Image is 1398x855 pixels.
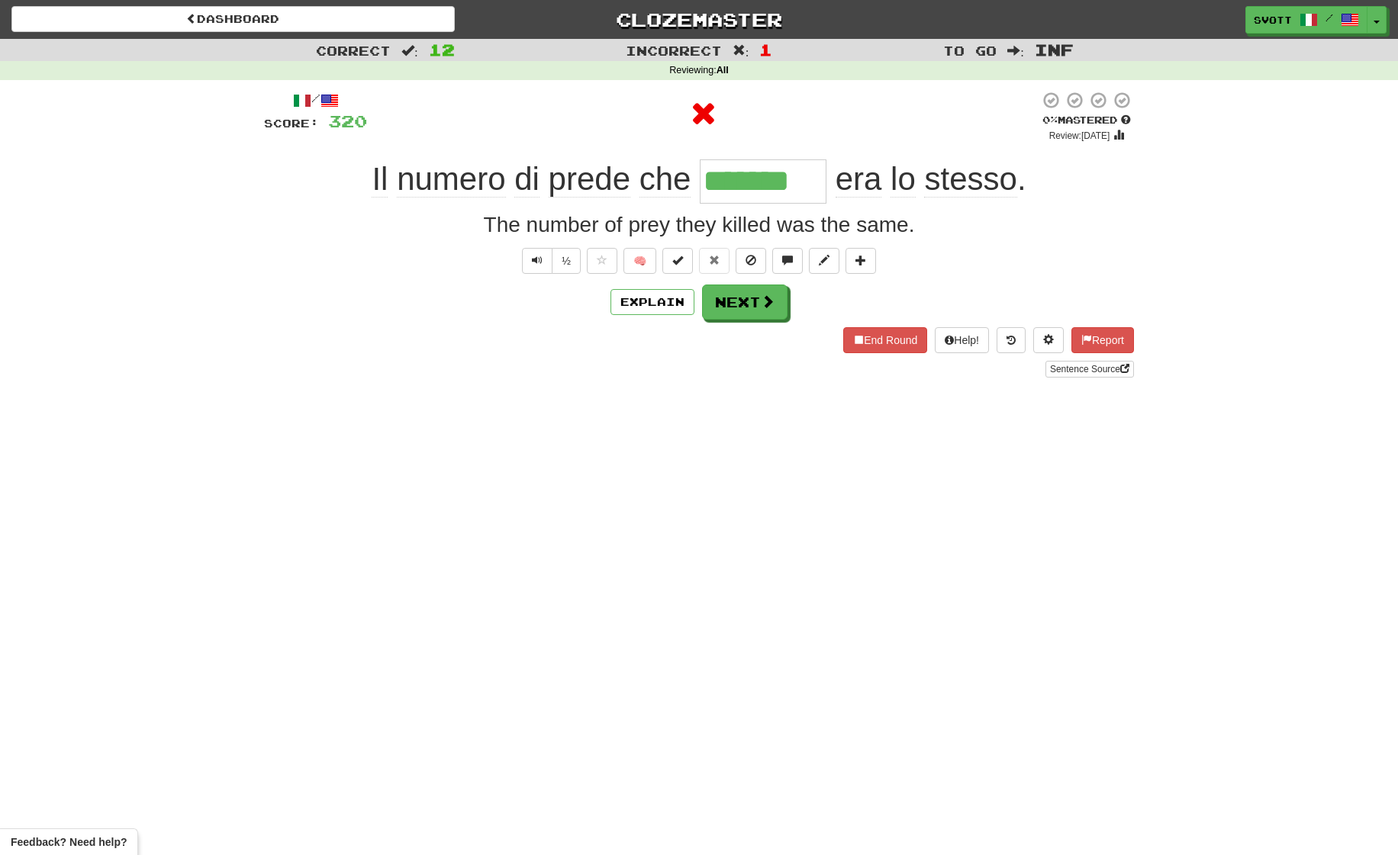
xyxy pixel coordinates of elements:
span: lo [891,161,916,198]
span: Open feedback widget [11,834,127,850]
span: stesso [924,161,1016,198]
button: Round history (alt+y) [997,327,1026,353]
button: Favorite sentence (alt+f) [587,248,617,274]
button: Help! [935,327,989,353]
span: Incorrect [626,43,722,58]
span: / [1326,12,1333,23]
a: svott / [1245,6,1367,34]
a: Clozemaster [478,6,921,33]
button: Reset to 0% Mastered (alt+r) [699,248,730,274]
div: Text-to-speech controls [519,248,581,274]
button: Discuss sentence (alt+u) [772,248,803,274]
span: Inf [1035,40,1074,59]
button: End Round [843,327,927,353]
strong: All [717,65,729,76]
span: 320 [328,111,367,130]
button: Play sentence audio (ctl+space) [522,248,552,274]
div: / [264,91,367,110]
span: 12 [429,40,455,59]
span: che [639,161,691,198]
span: 1 [759,40,772,59]
span: svott [1254,13,1292,27]
span: 0 % [1042,114,1058,126]
button: Add to collection (alt+a) [846,248,876,274]
span: . [826,161,1026,198]
span: numero [397,161,505,198]
div: Mastered [1039,114,1134,127]
a: Sentence Source [1045,361,1134,378]
small: Review: [DATE] [1049,130,1110,141]
span: Score: [264,117,319,130]
button: Report [1071,327,1134,353]
button: Explain [610,289,694,315]
button: Next [702,284,788,320]
span: : [401,44,418,57]
div: The number of prey they killed was the same. [264,210,1134,240]
button: ½ [552,248,581,274]
span: To go [943,43,997,58]
span: prede [549,161,630,198]
a: Dashboard [11,6,455,32]
button: Edit sentence (alt+d) [809,248,839,274]
span: : [1007,44,1024,57]
span: : [733,44,749,57]
button: 🧠 [623,248,656,274]
span: Correct [316,43,391,58]
span: era [836,161,882,198]
span: di [514,161,540,198]
span: Il [372,161,388,198]
button: Set this sentence to 100% Mastered (alt+m) [662,248,693,274]
button: Ignore sentence (alt+i) [736,248,766,274]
